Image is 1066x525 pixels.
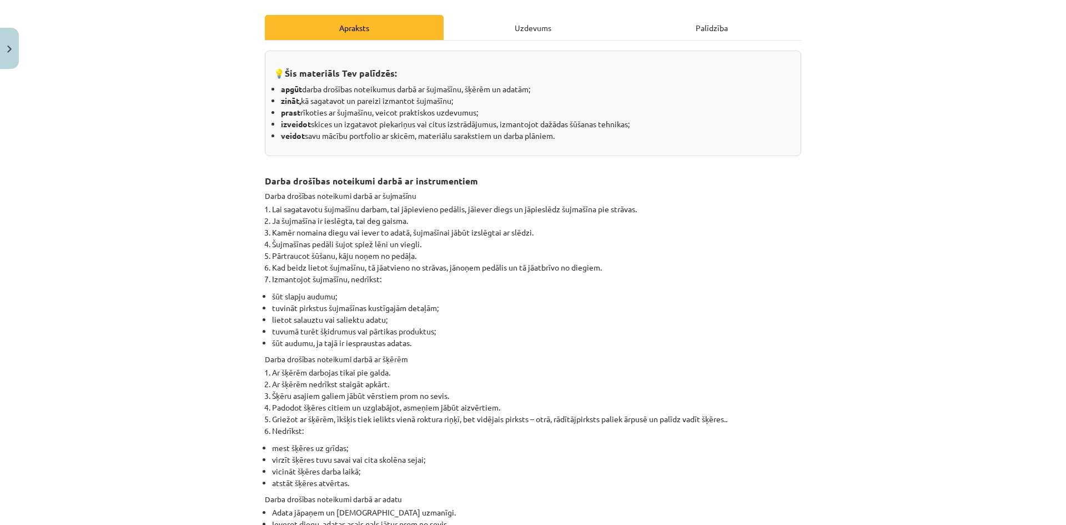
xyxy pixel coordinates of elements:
li: tuvināt pirkstus šujmašīnas kustīgajām detaļām; [272,302,801,314]
div: Uzdevums [444,15,622,40]
li: šūt audumu, ja tajā ir iespraustas adatas. [272,337,801,349]
strong: prast [281,107,300,117]
li: Šujmašīnas pedāli šujot spiež lēni un viegli. [272,238,801,250]
li: savu mācību portfolio ar skicēm, materiālu sarakstiem un darba plāniem. [281,130,792,142]
li: Kad beidz lietot šujmašīnu, tā jāatvieno no strāvas, jānoņem pedālis un tā jāatbrīvo no diegiem. [272,262,801,273]
li: darba drošības noteikumus darbā ar šujmašīnu, šķērēm un adatām; [281,83,792,95]
h4: Darba drošības noteikumi darbā ar šķērēm [265,354,801,363]
strong: Darba drošības noteikumi darbā ar instrumentiem [265,175,478,187]
h3: 💡 [274,59,792,80]
strong: apgūt [281,84,302,94]
li: Ar šķērēm nedrīkst staigāt apkārt. [272,378,801,390]
strong: zināt, [281,96,301,106]
li: Adata jāpaņem un [DEMOGRAPHIC_DATA] uzmanīgi. [272,507,801,518]
li: skices un izgatavot piekariņus vai citus izstrādājumus, izmantojot dažādas šūšanas tehnikas; [281,118,792,130]
div: Palīdzība [622,15,801,40]
li: Šķēru asajiem galiem jābūt vērstiem prom no sevis. [272,390,801,402]
li: lietot salauztu vai saliektu adatu; [272,314,801,326]
li: vicināt šķēres darba laikā; [272,466,801,477]
strong: veidot [281,131,305,141]
li: Pārtraucot šūšanu, kāju noņem no pedāļa. [272,250,801,262]
h4: Darba drošības noteikumi darbā ar adatu [265,494,801,503]
li: šūt slapju audumu; [272,291,801,302]
li: Lai sagatavotu šujmašīnu darbam, tai jāpievieno pedālis, jāiever diegs un jāpieslēdz šujmašīna pi... [272,203,801,215]
li: Izmantojot šujmašīnu, nedrīkst: [272,273,801,285]
li: atstāt šķēres atvērtas. [272,477,801,489]
div: Apraksts [265,15,444,40]
li: virzīt šķēres tuvu savai vai cita skolēna sejai; [272,454,801,466]
li: Griežot ar šķērēm, īkšķis tiek ielikts vienā roktura riņķī, bet vidējais pirksts – otrā, rādītājp... [272,413,801,425]
img: icon-close-lesson-0947bae3869378f0d4975bcd49f059093ad1ed9edebbc8119c70593378902aed.svg [7,46,12,53]
li: Ja šujmašīna ir ieslēgta, tai deg gaisma. [272,215,801,227]
strong: Šis materiāls Tev palīdzēs: [285,67,397,79]
li: Nedrīkst: [272,425,801,437]
li: Kamēr nomaina diegu vai iever to adatā, šujmašīnai jābūt izslēgtai ar slēdzi. [272,227,801,238]
li: kā sagatavot un pareizi izmantot šujmašīnu; [281,95,792,107]
h4: Darba drošības noteikumi darbā ar šujmašīnu [265,191,801,200]
li: Ar šķērēm darbojas tikai pie galda. [272,367,801,378]
li: Padodot šķēres citiem un uzglabājot, asmeņiem jābūt aizvērtiem. [272,402,801,413]
li: mest šķēres uz grīdas; [272,442,801,454]
li: tuvumā turēt šķidrumus vai pārtikas produktus; [272,326,801,337]
li: rīkoties ar šujmašīnu, veicot praktiskos uzdevumus; [281,107,792,118]
strong: izveidot [281,119,311,129]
